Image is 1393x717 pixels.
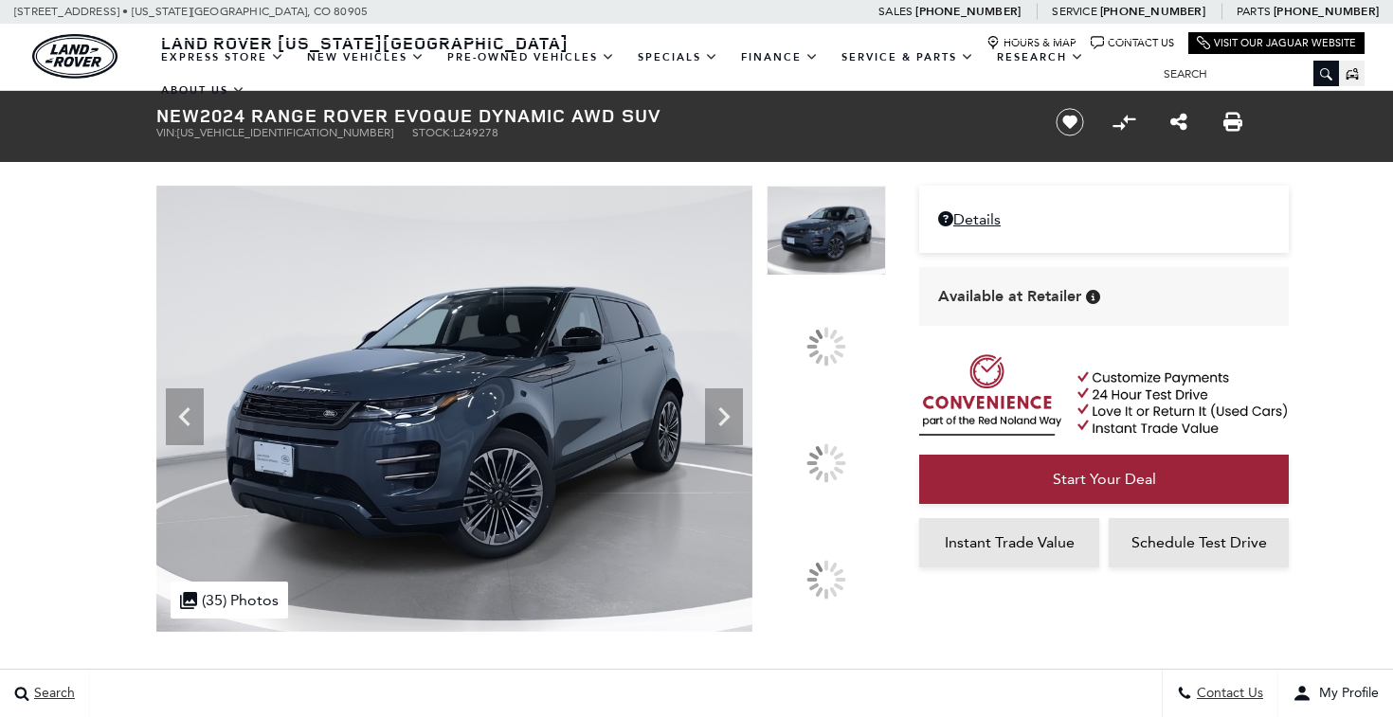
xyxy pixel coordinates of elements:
[1197,36,1356,50] a: Visit Our Jaguar Website
[150,41,1149,107] nav: Main Navigation
[453,126,498,139] span: L249278
[32,34,118,79] img: Land Rover
[1110,108,1138,136] button: Compare vehicle
[1278,670,1393,717] button: user-profile-menu
[150,31,580,54] a: Land Rover [US_STATE][GEOGRAPHIC_DATA]
[1131,533,1267,551] span: Schedule Test Drive
[1100,4,1205,19] a: [PHONE_NUMBER]
[150,41,296,74] a: EXPRESS STORE
[830,41,986,74] a: Service & Parts
[156,105,1023,126] h1: 2024 Range Rover Evoque Dynamic AWD SUV
[156,126,177,139] span: VIN:
[767,186,886,276] img: New 2024 Tribeca Blue Land Rover Dynamic image 1
[919,455,1289,504] a: Start Your Deal
[177,126,393,139] span: [US_VEHICLE_IDENTIFICATION_NUMBER]
[32,34,118,79] a: land-rover
[938,286,1081,307] span: Available at Retailer
[945,533,1075,551] span: Instant Trade Value
[29,686,75,702] span: Search
[1223,111,1242,134] a: Print this New 2024 Range Rover Evoque Dynamic AWD SUV
[14,5,368,18] a: [STREET_ADDRESS] • [US_STATE][GEOGRAPHIC_DATA], CO 80905
[171,582,288,618] div: (35) Photos
[1170,111,1187,134] a: Share this New 2024 Range Rover Evoque Dynamic AWD SUV
[1109,518,1289,567] a: Schedule Test Drive
[1149,63,1339,85] input: Search
[436,41,626,74] a: Pre-Owned Vehicles
[1053,470,1156,488] span: Start Your Deal
[915,4,1021,19] a: [PHONE_NUMBER]
[1086,290,1100,304] div: Vehicle is in stock and ready for immediate delivery. Due to demand, availability is subject to c...
[1312,686,1379,702] span: My Profile
[1052,5,1096,18] span: Service
[878,5,913,18] span: Sales
[1049,107,1091,137] button: Save vehicle
[150,74,257,107] a: About Us
[1274,4,1379,19] a: [PHONE_NUMBER]
[1091,36,1174,50] a: Contact Us
[156,102,200,128] strong: New
[161,31,569,54] span: Land Rover [US_STATE][GEOGRAPHIC_DATA]
[986,41,1095,74] a: Research
[156,186,752,632] img: New 2024 Tribeca Blue Land Rover Dynamic image 1
[938,210,1270,228] a: Details
[412,126,453,139] span: Stock:
[986,36,1076,50] a: Hours & Map
[626,41,730,74] a: Specials
[1237,5,1271,18] span: Parts
[919,518,1099,567] a: Instant Trade Value
[730,41,830,74] a: Finance
[296,41,436,74] a: New Vehicles
[1192,686,1263,702] span: Contact Us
